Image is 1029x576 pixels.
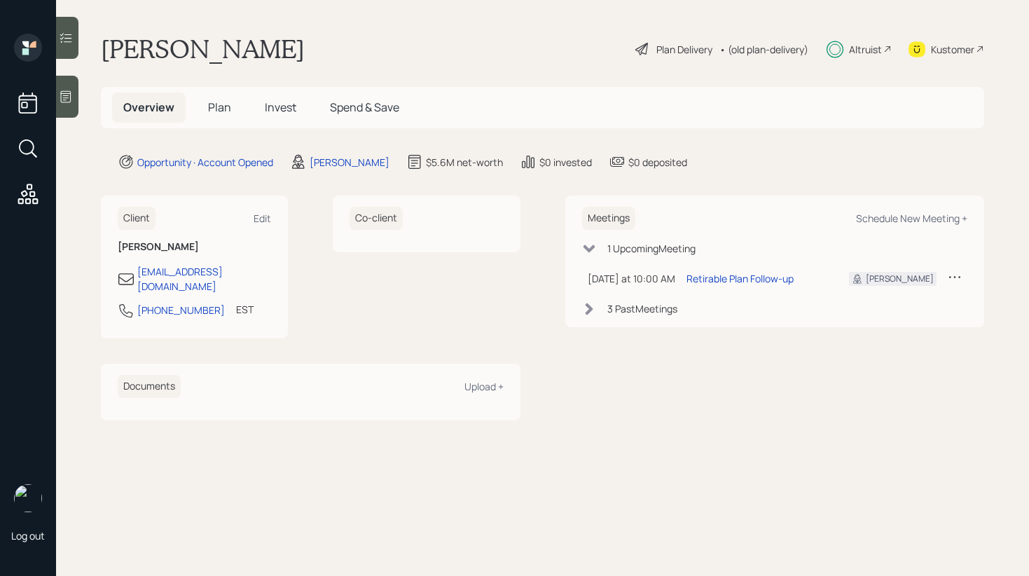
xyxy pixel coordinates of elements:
[254,212,271,225] div: Edit
[686,271,794,286] div: Retirable Plan Follow-up
[350,207,403,230] h6: Co-client
[464,380,504,393] div: Upload +
[123,100,174,115] span: Overview
[118,207,156,230] h6: Client
[137,155,273,170] div: Opportunity · Account Opened
[330,100,399,115] span: Spend & Save
[265,100,296,115] span: Invest
[208,100,231,115] span: Plan
[14,484,42,512] img: retirable_logo.png
[719,42,808,57] div: • (old plan-delivery)
[607,241,696,256] div: 1 Upcoming Meeting
[137,264,271,294] div: [EMAIL_ADDRESS][DOMAIN_NAME]
[426,155,503,170] div: $5.6M net-worth
[11,529,45,542] div: Log out
[137,303,225,317] div: [PHONE_NUMBER]
[931,42,974,57] div: Kustomer
[656,42,712,57] div: Plan Delivery
[607,301,677,316] div: 3 Past Meeting s
[856,212,967,225] div: Schedule New Meeting +
[582,207,635,230] h6: Meetings
[849,42,882,57] div: Altruist
[866,273,934,285] div: [PERSON_NAME]
[539,155,592,170] div: $0 invested
[236,302,254,317] div: EST
[588,271,675,286] div: [DATE] at 10:00 AM
[118,375,181,398] h6: Documents
[118,241,271,253] h6: [PERSON_NAME]
[101,34,305,64] h1: [PERSON_NAME]
[310,155,389,170] div: [PERSON_NAME]
[628,155,687,170] div: $0 deposited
